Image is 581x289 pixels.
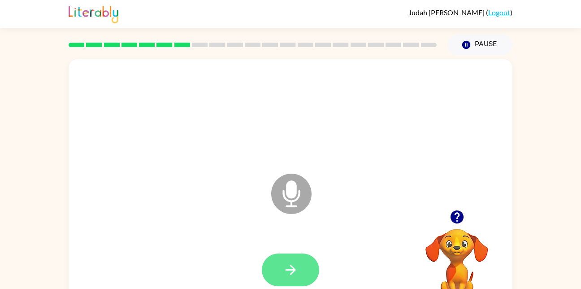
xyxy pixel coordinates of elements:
[408,8,486,17] span: Judah [PERSON_NAME]
[488,8,510,17] a: Logout
[408,8,512,17] div: ( )
[447,35,512,55] button: Pause
[69,4,118,23] img: Literably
